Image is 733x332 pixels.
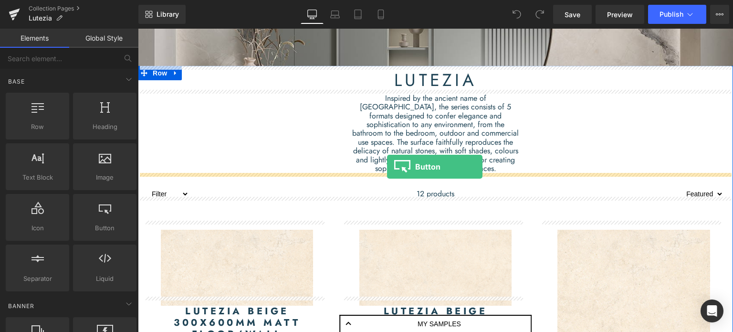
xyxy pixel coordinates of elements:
button: Undo [507,5,526,24]
div: Open Intercom Messenger [701,300,723,322]
span: Text Block [9,172,66,182]
span: Row [9,122,66,132]
a: Tablet [346,5,369,24]
span: Preview [607,10,633,20]
a: Expand / Collapse [31,37,44,52]
a: Lutezia Beige 300x600mm Matt Floor/Wall Tile(1.26m2 box) [10,277,189,323]
span: Library [157,10,179,19]
span: Separator [9,274,66,284]
span: Heading [76,122,134,132]
span: Row [12,37,31,52]
a: Desktop [301,5,324,24]
img: Lutezia Beige 600x1200mm Matt Floor/Wall Tile(1.44m2 box) [221,201,374,278]
button: My Samples [201,286,394,303]
a: Collection Pages [29,5,138,12]
span: Icon [9,223,66,233]
img: Lutezia Beige 300x600mm Matt Floor/Wall Tile(1.26m2 box) [23,201,175,278]
a: Preview [596,5,644,24]
button: Redo [530,5,549,24]
span: Liquid [76,274,134,284]
a: Lutezia Beige 600x1200mm Matt Floor/Wall Tile(1.44m2 box) [208,277,387,323]
div: Inspired by the ancient name of [GEOGRAPHIC_DATA], the series consists of 5 formats designed to c... [212,65,383,145]
span: Lutezia [29,14,52,22]
a: Laptop [324,5,346,24]
span: Banner [7,301,35,311]
span: Button [76,223,134,233]
span: Publish [660,11,683,18]
span: Base [7,77,26,86]
a: Global Style [69,29,138,48]
button: Publish [648,5,706,24]
span: Save [565,10,580,20]
span: Image [76,172,134,182]
span: 12 products [279,153,316,177]
a: New Library [138,5,186,24]
button: More [710,5,729,24]
a: Mobile [369,5,392,24]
